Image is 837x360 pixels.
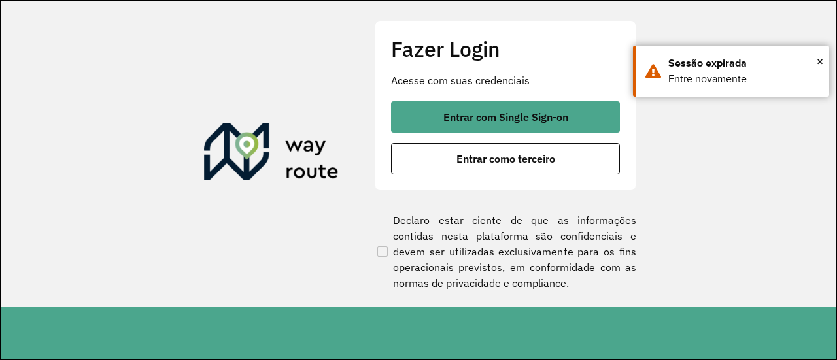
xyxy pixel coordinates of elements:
p: Acesse com suas credenciais [391,73,620,88]
button: Close [817,52,823,71]
button: button [391,101,620,133]
span: Entrar com Single Sign-on [443,112,568,122]
div: Entre novamente [668,71,819,87]
span: Entrar como terceiro [456,154,555,164]
button: button [391,143,620,174]
label: Declaro estar ciente de que as informações contidas nesta plataforma são confidenciais e devem se... [375,212,636,291]
img: Roteirizador AmbevTech [204,123,339,186]
span: × [817,52,823,71]
h2: Fazer Login [391,37,620,61]
div: Sessão expirada [668,56,819,71]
